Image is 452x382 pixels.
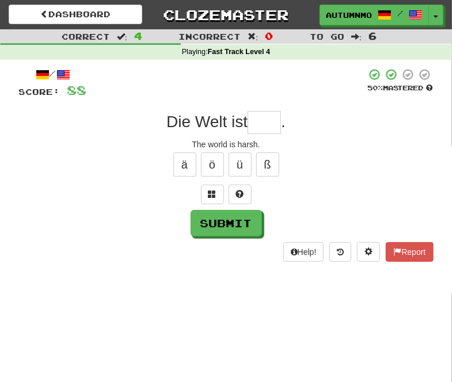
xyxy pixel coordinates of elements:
span: 6 [369,30,377,41]
strong: Fast Track Level 4 [208,48,271,56]
span: 0 [265,30,273,41]
span: Score: [19,87,60,97]
span: 88 [67,83,87,97]
span: To go [310,32,344,41]
button: Single letter hint - you only get 1 per sentence and score half the points! alt+h [229,185,252,204]
span: 50 % [367,84,383,91]
button: Help! [283,242,324,262]
span: Correct [62,32,110,41]
span: 4 [134,30,142,41]
span: Die Welt ist [166,113,248,131]
span: . [281,113,286,131]
a: Dashboard [9,5,142,24]
div: The world is harsh. [19,139,434,150]
button: ß [256,152,279,177]
button: ö [201,152,224,177]
span: / [397,9,403,17]
button: Switch sentence to multiple choice alt+p [201,185,224,204]
span: : [248,32,259,40]
span: Incorrect [179,32,241,41]
span: AutumnMountain3695 [326,10,372,20]
button: Round history (alt+y) [329,242,351,262]
button: Submit [191,210,262,236]
button: ä [173,152,196,177]
span: : [117,32,127,40]
button: ü [229,152,252,177]
div: Mastered [367,83,434,93]
a: Clozemaster [159,5,293,25]
span: : [351,32,362,40]
div: / [19,68,87,82]
button: Report [386,242,433,262]
a: AutumnMountain3695 / [320,5,429,25]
